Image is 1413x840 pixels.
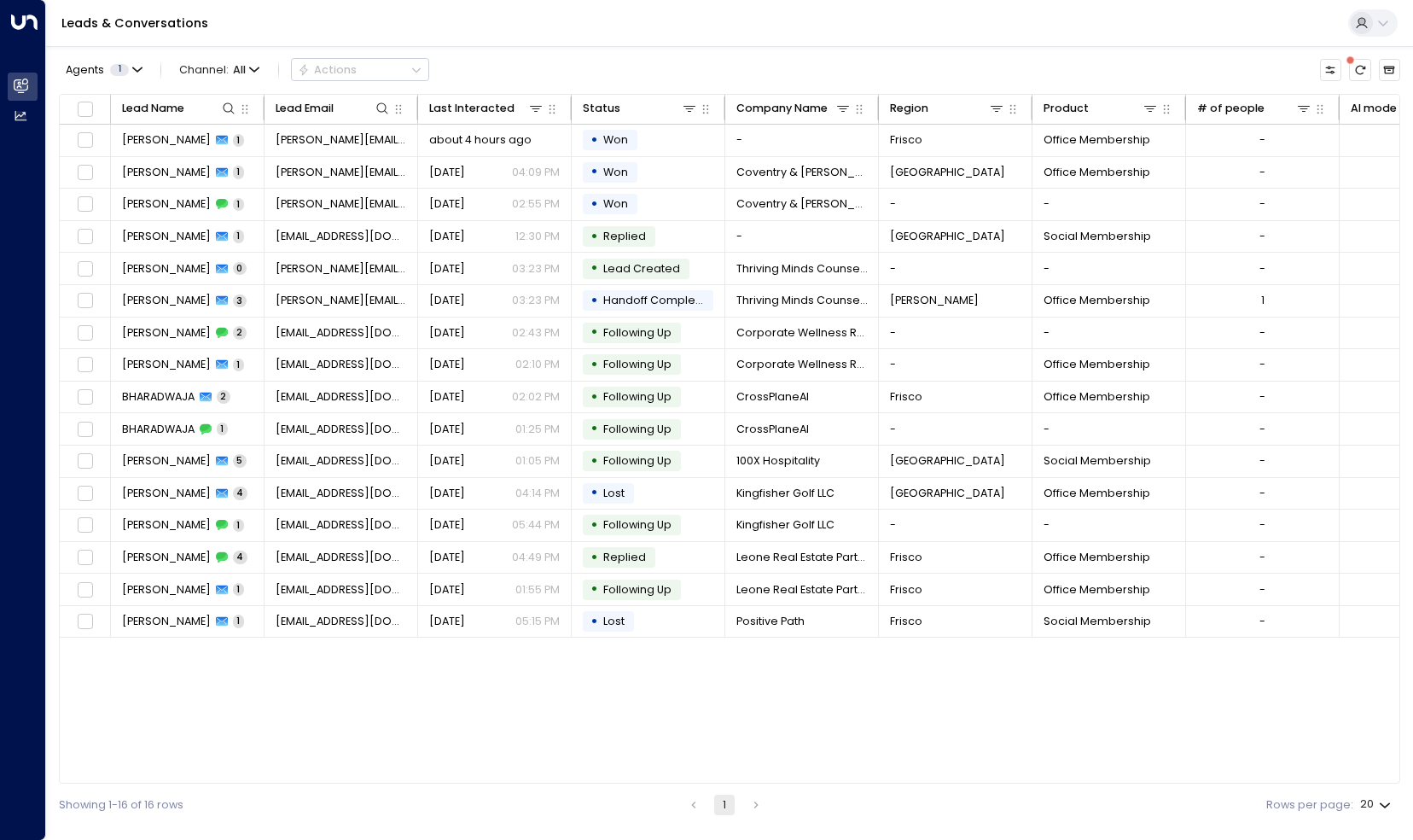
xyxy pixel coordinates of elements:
[515,422,560,437] p: 01:25 PM
[75,259,95,278] span: Toggle select row
[122,99,184,118] div: Lead Name
[603,389,672,404] span: Following Up
[276,614,407,629] span: sari@saricounselor.com
[736,582,868,598] span: Leone Real Estate Partners
[217,423,228,435] span: 1
[217,390,230,403] span: 2
[736,517,834,533] span: Kingfisher Golf LLC
[1032,253,1186,284] td: -
[1044,453,1151,469] span: Social Membership
[122,325,211,341] span: Freddy Sotelo
[75,163,95,183] span: Toggle select row
[276,325,407,341] span: unifiedwellness01@gmail.com
[736,261,868,277] span: Thriving Minds Counseling PLLC
[122,582,211,598] span: Nicholas DiLeone
[512,293,560,308] p: 03:23 PM
[233,64,246,76] span: All
[736,614,805,629] span: Positive Path
[1351,99,1397,118] div: AI mode
[122,486,211,501] span: Fiona Cohen
[1044,165,1150,180] span: Office Membership
[603,261,680,276] span: Lead Created
[590,384,598,411] div: •
[122,389,195,405] span: BHARADWAJA
[736,357,868,372] span: Corporate Wellness Returns/Unified Wellness
[1259,453,1265,469] div: -
[603,293,714,307] span: Handoff Completed
[1259,614,1265,629] div: -
[736,99,828,118] div: Company Name
[276,453,407,469] span: scottsharrer10@gmail.com
[590,416,598,442] div: •
[736,293,868,308] span: Thriving Minds Counseling PLLC
[61,15,208,32] a: Leads & Conversations
[75,355,95,375] span: Toggle select row
[59,59,148,80] button: Agents1
[1259,582,1265,598] div: -
[515,229,560,244] p: 12:30 PM
[515,357,560,372] p: 02:10 PM
[583,99,699,118] div: Status
[429,165,465,180] span: Yesterday
[890,582,922,598] span: Frisco
[276,357,407,372] span: unifiedwellness01@gmail.com
[276,99,392,118] div: Lead Email
[122,261,211,277] span: Tara Willson
[429,517,465,533] span: Oct 03, 2025
[75,484,95,504] span: Toggle select row
[122,165,211,180] span: Chris Wellborn
[590,609,598,635] div: •
[75,612,95,632] span: Toggle select row
[890,453,1005,469] span: Flower Mound
[276,293,407,308] span: tara@thrivingmindscounseling.net
[736,422,809,437] span: CrossPlaneAI
[890,486,1005,501] span: Dallas
[429,196,465,212] span: Oct 07, 2025
[291,58,429,81] div: Button group with a nested menu
[291,58,429,81] button: Actions
[590,288,598,314] div: •
[1044,486,1150,501] span: Office Membership
[233,454,247,467] span: 5
[1032,318,1186,349] td: -
[276,229,407,244] span: chrishornbuckle@mac.com
[890,99,1006,118] div: Region
[233,262,247,275] span: 0
[75,227,95,247] span: Toggle select row
[890,229,1005,244] span: Dallas
[233,359,244,371] span: 1
[1044,614,1151,629] span: Social Membership
[429,325,465,341] span: Oct 07, 2025
[515,486,560,501] p: 04:14 PM
[122,422,195,437] span: BHARADWAJA
[298,63,357,77] div: Actions
[603,325,672,340] span: Following Up
[75,291,95,311] span: Toggle select row
[122,132,211,148] span: Anna Turney
[1044,389,1150,405] span: Office Membership
[1044,550,1150,565] span: Office Membership
[603,453,672,468] span: Following Up
[173,59,265,80] span: Channel:
[590,319,598,346] div: •
[890,165,1005,180] span: North Richland Hills
[879,413,1032,445] td: -
[590,191,598,218] div: •
[276,550,407,565] span: nick@leonerepartners.com
[590,545,598,571] div: •
[429,99,545,118] div: Last Interacted
[1379,59,1400,80] button: Archived Leads
[603,132,628,147] span: Won
[512,550,560,565] p: 04:49 PM
[603,614,625,628] span: Lost
[429,614,465,629] span: Oct 01, 2025
[110,64,129,76] span: 1
[59,797,183,814] div: Showing 1-16 of 16 rows
[75,195,95,214] span: Toggle select row
[276,196,407,212] span: chris.wellborn@coventryandgattis.com
[233,326,247,339] span: 2
[890,132,922,148] span: Frisco
[879,510,1032,541] td: -
[1320,59,1341,80] button: Customize
[429,582,465,598] span: Oct 03, 2025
